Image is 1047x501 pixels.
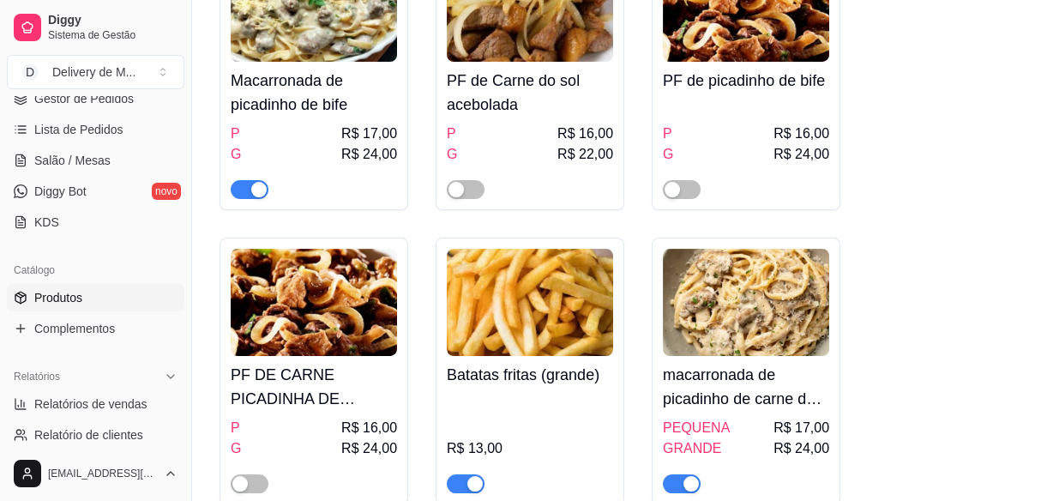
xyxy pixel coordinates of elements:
h4: PF de picadinho de bife [663,69,829,93]
span: Relatórios de vendas [34,395,147,413]
span: Relatórios [14,370,60,383]
span: R$ 16,00 [341,418,397,438]
span: R$ 24,00 [773,438,829,459]
a: Lista de Pedidos [7,116,184,143]
span: Produtos [34,289,82,306]
span: R$ 16,00 [557,124,613,144]
div: Catálogo [7,257,184,284]
span: Complementos [34,320,115,337]
a: Relatório de clientes [7,421,184,449]
span: R$ 24,00 [341,438,397,459]
span: R$ 17,00 [773,418,829,438]
span: P [663,124,672,144]
span: G [231,438,241,459]
span: D [21,63,39,81]
span: R$ 16,00 [773,124,829,144]
h4: macarronada de picadinho de carne de porco [663,363,829,411]
span: Relatório de clientes [34,426,143,444]
h4: Macarronada de picadinho de bife [231,69,397,117]
img: product-image [663,249,829,356]
span: G [231,144,241,165]
span: Sistema de Gestão [48,28,178,42]
button: [EMAIL_ADDRESS][DOMAIN_NAME] [7,453,184,494]
span: R$ 22,00 [557,144,613,165]
span: Gestor de Pedidos [34,90,134,107]
a: Relatórios de vendas [7,390,184,418]
h4: PF DE CARNE PICADINHA DE PORCO [231,363,397,411]
span: [EMAIL_ADDRESS][DOMAIN_NAME] [48,467,157,480]
span: G [447,144,457,165]
span: G [663,144,673,165]
span: GRANDE [663,438,721,459]
span: Salão / Mesas [34,152,111,169]
span: Diggy Bot [34,183,87,200]
a: Produtos [7,284,184,311]
span: Diggy [48,13,178,28]
span: PEQUENA [663,418,730,438]
span: P [447,124,456,144]
a: Gestor de Pedidos [7,85,184,112]
h4: Batatas fritas (grande) [447,363,613,387]
a: DiggySistema de Gestão [7,7,184,48]
button: Select a team [7,55,184,89]
span: R$ 24,00 [773,144,829,165]
span: P [231,418,240,438]
span: P [231,124,240,144]
div: R$ 13,00 [447,438,613,459]
a: Salão / Mesas [7,147,184,174]
div: Delivery de M ... [52,63,135,81]
span: R$ 17,00 [341,124,397,144]
img: product-image [447,249,613,356]
span: Lista de Pedidos [34,121,123,138]
span: R$ 24,00 [341,144,397,165]
a: KDS [7,208,184,236]
img: product-image [231,249,397,356]
a: Complementos [7,315,184,342]
span: KDS [34,214,59,231]
h4: PF de Carne do sol acebolada [447,69,613,117]
a: Diggy Botnovo [7,178,184,205]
